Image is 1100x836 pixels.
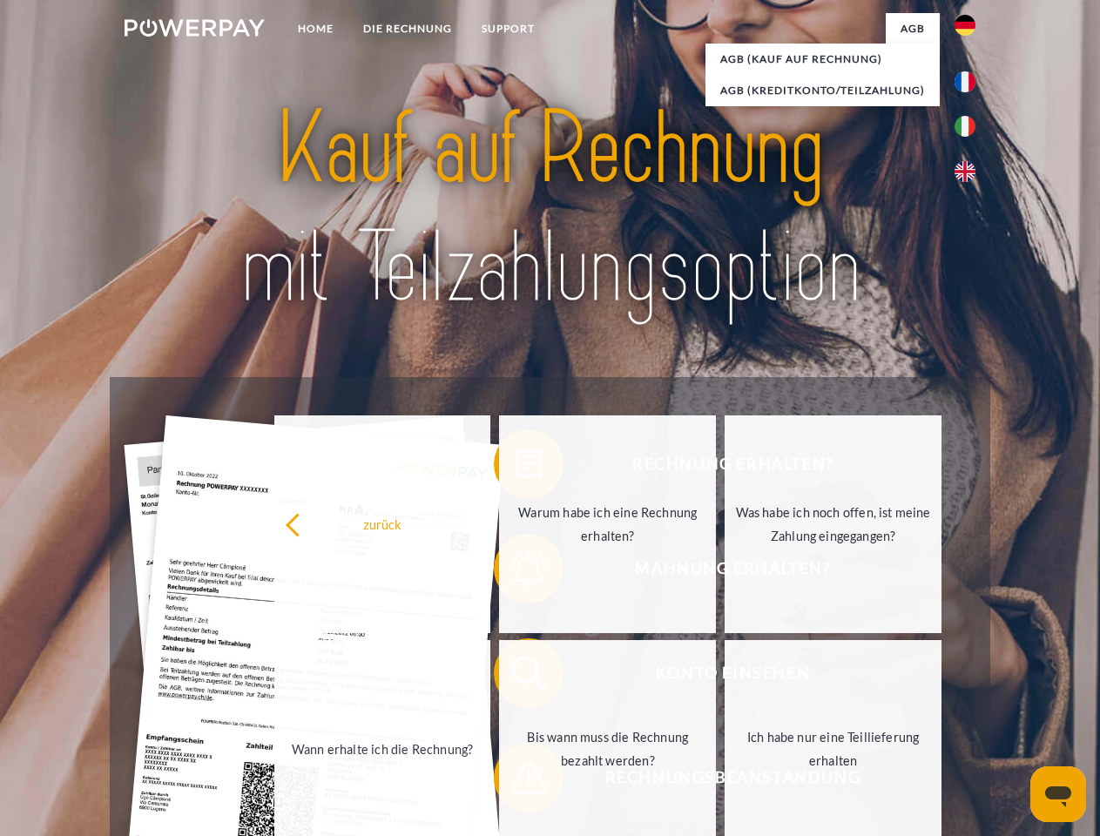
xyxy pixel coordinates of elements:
a: Home [283,13,348,44]
div: Ich habe nur eine Teillieferung erhalten [735,725,931,772]
a: AGB (Kreditkonto/Teilzahlung) [705,75,940,106]
div: zurück [285,512,481,536]
img: title-powerpay_de.svg [166,84,934,334]
img: fr [955,71,975,92]
a: Was habe ich noch offen, ist meine Zahlung eingegangen? [725,415,941,633]
div: Warum habe ich eine Rechnung erhalten? [510,501,705,548]
div: Was habe ich noch offen, ist meine Zahlung eingegangen? [735,501,931,548]
img: de [955,15,975,36]
a: SUPPORT [467,13,550,44]
div: Wann erhalte ich die Rechnung? [285,737,481,760]
a: DIE RECHNUNG [348,13,467,44]
div: Bis wann muss die Rechnung bezahlt werden? [510,725,705,772]
a: agb [886,13,940,44]
iframe: Schaltfläche zum Öffnen des Messaging-Fensters [1030,766,1086,822]
img: logo-powerpay-white.svg [125,19,265,37]
img: it [955,116,975,137]
a: AGB (Kauf auf Rechnung) [705,44,940,75]
img: en [955,161,975,182]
